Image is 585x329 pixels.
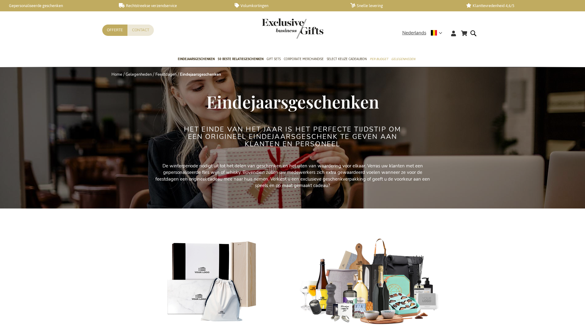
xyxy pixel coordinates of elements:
[127,25,154,36] a: Contact
[402,29,426,36] span: Nederlands
[154,163,431,189] p: De winterperiode nodigt uit tot het delen van geschenken en het uiten van waardering voor elkaar....
[284,52,324,67] a: Corporate Merchandise
[218,56,263,62] span: 50 beste relatiegeschenken
[155,72,177,77] a: Feestdagen
[299,238,440,326] img: cadeau_personeel_medewerkers-kerst_1
[206,90,379,113] span: Eindejaarsgeschenken
[391,52,415,67] a: Gelegenheden
[235,3,341,8] a: Volumkortingen
[327,56,367,62] span: Select Keuze Cadeaubon
[267,56,281,62] span: Gift Sets
[350,3,456,8] a: Snelle levering
[180,72,221,77] strong: Eindejaarsgeschenken
[218,52,263,67] a: 50 beste relatiegeschenken
[111,72,122,77] a: Home
[267,52,281,67] a: Gift Sets
[370,56,388,62] span: Per Budget
[262,18,293,39] a: store logo
[178,56,215,62] span: Eindejaarsgeschenken
[327,52,367,67] a: Select Keuze Cadeaubon
[126,72,152,77] a: Gelegenheden
[391,56,415,62] span: Gelegenheden
[102,25,127,36] a: Offerte
[3,3,109,8] a: Gepersonaliseerde geschenken
[177,126,408,148] h2: Het einde van het jaar is het perfecte tijdstip om een origineel eindejaarsgeschenk te geven aan ...
[466,3,572,8] a: Klanttevredenheid 4,6/5
[119,3,225,8] a: Rechtstreekse verzendservice
[284,56,324,62] span: Corporate Merchandise
[178,52,215,67] a: Eindejaarsgeschenken
[145,238,287,326] img: Personalised_gifts
[370,52,388,67] a: Per Budget
[262,18,323,39] img: Exclusive Business gifts logo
